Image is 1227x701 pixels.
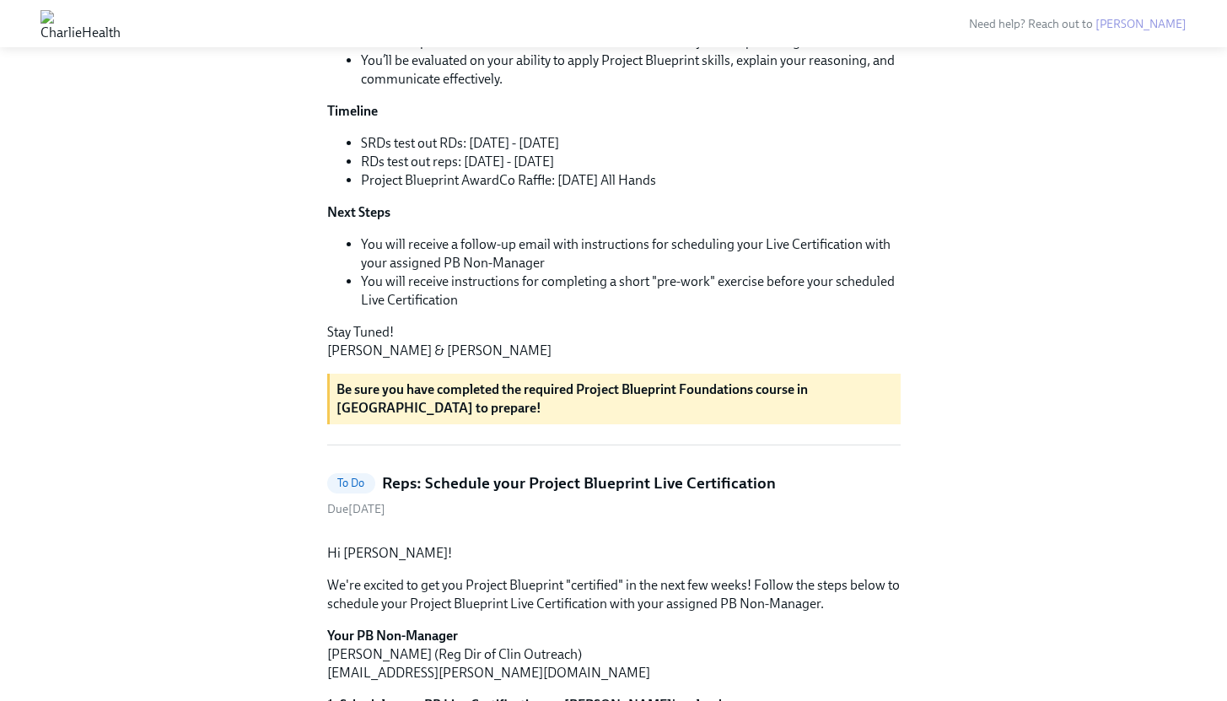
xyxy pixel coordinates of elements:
[40,10,121,37] img: CharlieHealth
[361,153,901,171] li: RDs test out reps: [DATE] - [DATE]
[361,235,901,272] li: You will receive a follow-up email with instructions for scheduling your Live Certification with ...
[327,544,901,563] p: Hi [PERSON_NAME]!
[1095,17,1187,31] a: [PERSON_NAME]
[361,272,901,310] li: You will receive instructions for completing a short "pre-work" exercise before your scheduled Li...
[382,472,776,494] h5: Reps: Schedule your Project Blueprint Live Certification
[327,502,385,516] span: Due [DATE]
[361,134,901,153] li: SRDs test out RDs: [DATE] - [DATE]
[327,472,901,517] a: To DoReps: Schedule your Project Blueprint Live CertificationDue[DATE]
[327,204,390,220] strong: Next Steps
[361,171,901,190] li: Project Blueprint AwardCo Raffle: [DATE] All Hands
[327,477,375,489] span: To Do
[361,51,901,89] li: You’ll be evaluated on your ability to apply Project Blueprint skills, explain your reasoning, an...
[327,628,458,644] strong: Your PB Non-Manager
[327,103,378,119] strong: Timeline
[969,17,1187,31] span: Need help? Reach out to
[327,323,901,360] p: Stay Tuned! [PERSON_NAME] & [PERSON_NAME]
[336,381,808,416] strong: Be sure you have completed the required Project Blueprint Foundations course in [GEOGRAPHIC_DATA]...
[327,627,901,682] p: [PERSON_NAME] (Reg Dir of Clin Outreach) [EMAIL_ADDRESS][PERSON_NAME][DOMAIN_NAME]
[327,576,901,613] p: We're excited to get you Project Blueprint "certified" in the next few weeks! Follow the steps be...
